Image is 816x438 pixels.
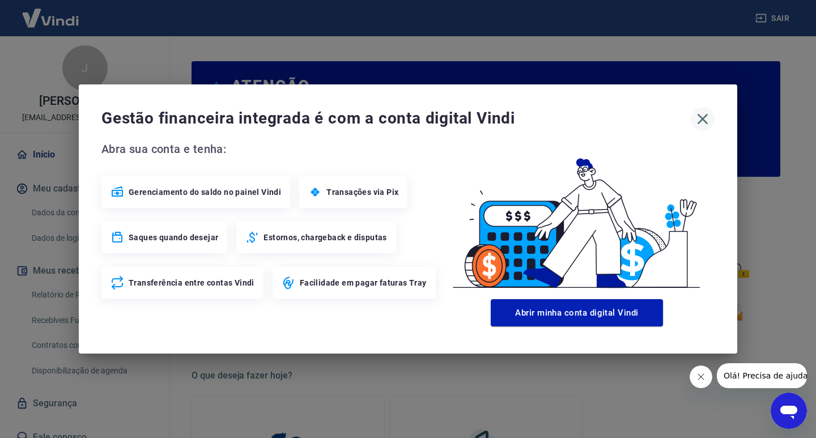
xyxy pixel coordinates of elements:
span: Gestão financeira integrada é com a conta digital Vindi [101,107,691,130]
span: Abra sua conta e tenha: [101,140,439,158]
span: Transferência entre contas Vindi [129,277,254,288]
span: Olá! Precisa de ajuda? [7,8,95,17]
span: Gerenciamento do saldo no painel Vindi [129,186,281,198]
span: Transações via Pix [326,186,398,198]
iframe: Fechar mensagem [690,365,712,388]
button: Abrir minha conta digital Vindi [491,299,663,326]
span: Facilidade em pagar faturas Tray [300,277,427,288]
iframe: Botão para abrir a janela de mensagens [771,393,807,429]
img: Good Billing [439,140,715,295]
span: Estornos, chargeback e disputas [263,232,386,243]
iframe: Mensagem da empresa [717,363,807,388]
span: Saques quando desejar [129,232,218,243]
